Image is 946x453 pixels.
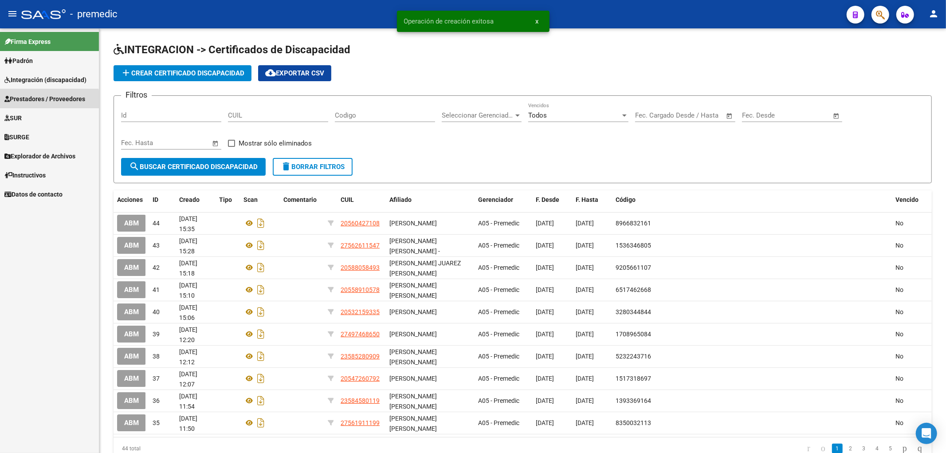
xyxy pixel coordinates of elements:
span: [DATE] [536,220,554,227]
span: A05 - Premedic [478,286,519,293]
span: 1393369164 [616,397,651,404]
span: 39 [153,331,160,338]
span: [DATE] [576,397,594,404]
span: 35 [153,419,160,426]
span: 23585280909 [341,353,380,360]
span: No [895,353,903,360]
span: Código [616,196,636,203]
span: Integración (discapacidad) [4,75,86,85]
button: ABM [117,414,146,431]
span: ABM [124,308,139,316]
span: A05 - Premedic [478,331,519,338]
span: [PERSON_NAME] [PERSON_NAME] [389,415,437,432]
span: - premedic [70,4,118,24]
span: Prestadores / Proveedores [4,94,85,104]
span: Borrar Filtros [281,163,345,171]
input: Start date [635,111,664,119]
span: [PERSON_NAME] [389,331,437,338]
span: [DATE] 11:50 [179,415,197,432]
span: [DATE] [576,220,594,227]
span: [PERSON_NAME] [PERSON_NAME] [389,348,437,366]
datatable-header-cell: Tipo [216,190,240,209]
span: [DATE] [536,286,554,293]
button: Buscar Certificado Discapacidad [121,158,266,176]
span: A05 - Premedic [478,220,519,227]
span: [DATE] [536,397,554,404]
span: [PERSON_NAME] [389,220,437,227]
span: ABM [124,397,139,405]
span: ABM [124,375,139,383]
span: 36 [153,397,160,404]
button: Open calendar [832,111,842,121]
button: ABM [117,215,146,231]
span: [DATE] [536,242,554,249]
span: 20547260792 [341,375,380,382]
span: Afiliado [389,196,412,203]
span: ABM [124,331,139,339]
span: [PERSON_NAME] [389,375,437,382]
button: ABM [117,370,146,386]
span: [DATE] [576,419,594,426]
mat-icon: delete [281,161,291,172]
span: [PERSON_NAME] [389,308,437,315]
mat-icon: person [928,8,939,19]
span: 40 [153,308,160,315]
span: No [895,375,903,382]
span: 9205661107 [616,264,651,271]
span: Operación de creación exitosa [404,17,494,26]
span: A05 - Premedic [478,308,519,315]
span: [DATE] 12:07 [179,370,197,388]
datatable-header-cell: Código [612,190,892,209]
span: Scan [243,196,258,203]
span: ABM [124,220,139,228]
span: 1536346805 [616,242,651,249]
span: Explorador de Archivos [4,151,75,161]
button: ABM [117,237,146,253]
input: Start date [121,139,150,147]
i: Descargar documento [255,260,267,275]
span: 1708965084 [616,331,651,338]
span: [DATE] [576,353,594,360]
span: [DATE] [576,264,594,271]
span: Firma Express [4,37,51,47]
span: [PERSON_NAME] JUAREZ [PERSON_NAME] [389,260,461,277]
span: 20532159335 [341,308,380,315]
span: SUR [4,113,22,123]
button: Open calendar [211,138,221,149]
span: Creado [179,196,200,203]
span: No [895,419,903,426]
span: [PERSON_NAME] [PERSON_NAME] [389,393,437,410]
span: 3280344844 [616,308,651,315]
span: [DATE] [536,264,554,271]
h3: Filtros [121,89,152,101]
span: [DATE] 12:12 [179,348,197,366]
span: A05 - Premedic [478,242,519,249]
datatable-header-cell: ID [149,190,176,209]
mat-icon: search [129,161,140,172]
span: 27497468650 [341,331,380,338]
datatable-header-cell: Gerenciador [475,190,532,209]
datatable-header-cell: F. Desde [532,190,572,209]
span: Datos de contacto [4,189,63,199]
input: End date [672,111,715,119]
button: Open calendar [725,111,735,121]
i: Descargar documento [255,283,267,297]
span: A05 - Premedic [478,353,519,360]
span: 27562611547 [341,242,380,249]
span: Padrón [4,56,33,66]
span: 43 [153,242,160,249]
span: [DATE] [536,419,554,426]
input: End date [779,111,822,119]
span: A05 - Premedic [478,397,519,404]
span: [DATE] 15:28 [179,237,197,255]
span: 41 [153,286,160,293]
span: Tipo [219,196,232,203]
datatable-header-cell: Comentario [280,190,324,209]
input: Start date [742,111,771,119]
span: [DATE] [576,375,594,382]
span: INTEGRACION -> Certificados de Discapacidad [114,43,350,56]
button: ABM [117,303,146,320]
span: No [895,264,903,271]
i: Descargar documento [255,305,267,319]
span: A05 - Premedic [478,375,519,382]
